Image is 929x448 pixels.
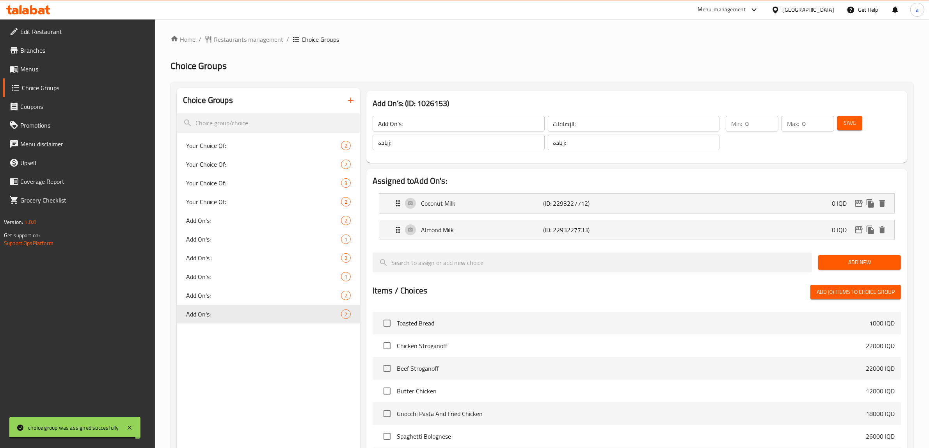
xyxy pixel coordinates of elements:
button: delete [876,197,888,209]
span: Spaghetti Bolognese [397,432,866,441]
div: Add On's:2 [177,305,360,324]
a: Promotions [3,116,155,135]
button: duplicate [865,224,876,236]
h3: Add On's: (ID: 1026153) [373,97,901,110]
span: Butter Chicken [397,386,866,396]
p: Min: [731,119,742,128]
span: Choice Groups [302,35,339,44]
h2: Items / Choices [373,285,427,297]
button: edit [853,224,865,236]
span: Toasted Bread [397,318,869,328]
span: Choice Groups [22,83,149,92]
p: 1000 IQD [869,318,895,328]
h2: Assigned to Add On's: [373,175,901,187]
div: Your Choice Of:2 [177,136,360,155]
span: Choice Groups [171,57,227,75]
div: Choices [341,160,351,169]
span: Add On's: [186,272,341,281]
span: Select choice [379,383,395,399]
p: 0 IQD [832,225,853,235]
span: Menus [20,64,149,74]
span: 2 [341,311,350,318]
button: duplicate [865,197,876,209]
input: search [373,252,812,272]
button: delete [876,224,888,236]
span: 2 [341,254,350,262]
span: Add New [824,258,895,267]
span: 1 [341,236,350,243]
p: Max: [787,119,799,128]
div: Menu-management [698,5,746,14]
span: a [916,5,918,14]
p: 26000 IQD [866,432,895,441]
span: Your Choice Of: [186,160,341,169]
span: Add On's: [186,216,341,225]
div: Choices [341,197,351,206]
span: Add On's: [186,309,341,319]
button: Add (0) items to choice group [810,285,901,299]
a: Restaurants management [204,35,283,44]
div: [GEOGRAPHIC_DATA] [783,5,834,14]
span: Add On's : [186,253,341,263]
a: Edit Restaurant [3,22,155,41]
div: Add On's:1 [177,267,360,286]
span: Version: [4,217,23,227]
p: Almond Milk [421,225,544,235]
div: Add On's:2 [177,211,360,230]
span: 1.0.0 [24,217,36,227]
button: Save [837,116,862,130]
p: 22000 IQD [866,364,895,373]
div: Add On's:1 [177,230,360,249]
p: (ID: 2293227733) [544,225,625,235]
span: Coupons [20,102,149,111]
span: Upsell [20,158,149,167]
a: Support.OpsPlatform [4,238,53,248]
div: Add On's:2 [177,286,360,305]
p: (ID: 2293227712) [544,199,625,208]
span: Select choice [379,405,395,422]
span: 1 [341,273,350,281]
span: Promotions [20,121,149,130]
li: / [199,35,201,44]
div: Expand [379,194,894,213]
span: Save [844,118,856,128]
div: Choices [341,178,351,188]
span: Add On's: [186,235,341,244]
span: Add (0) items to choice group [817,287,895,297]
span: Branches [20,46,149,55]
div: Expand [379,220,894,240]
a: Coupons [3,97,155,116]
span: Select choice [379,315,395,331]
a: Menu disclaimer [3,135,155,153]
div: Your Choice Of:2 [177,155,360,174]
li: Expand [373,190,901,217]
a: Branches [3,41,155,60]
span: Chicken Stroganoff [397,341,866,350]
span: 2 [341,198,350,206]
a: Upsell [3,153,155,172]
li: / [286,35,289,44]
a: Coverage Report [3,172,155,191]
span: Add On's: [186,291,341,300]
span: 2 [341,142,350,149]
span: Your Choice Of: [186,197,341,206]
div: Choices [341,253,351,263]
button: Add New [818,255,901,270]
span: Menu disclaimer [20,139,149,149]
span: Grocery Checklist [20,196,149,205]
p: 0 IQD [832,199,853,208]
span: Restaurants management [214,35,283,44]
span: 3 [341,180,350,187]
span: Gnocchi Pasta And Fried Chicken [397,409,866,418]
span: 2 [341,217,350,224]
div: Your Choice Of:3 [177,174,360,192]
p: Coconut Milk [421,199,544,208]
a: Menus [3,60,155,78]
span: Get support on: [4,230,40,240]
p: 18000 IQD [866,409,895,418]
span: Select choice [379,360,395,377]
div: Your Choice Of:2 [177,192,360,211]
p: 12000 IQD [866,386,895,396]
nav: breadcrumb [171,35,913,44]
div: Choices [341,141,351,150]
